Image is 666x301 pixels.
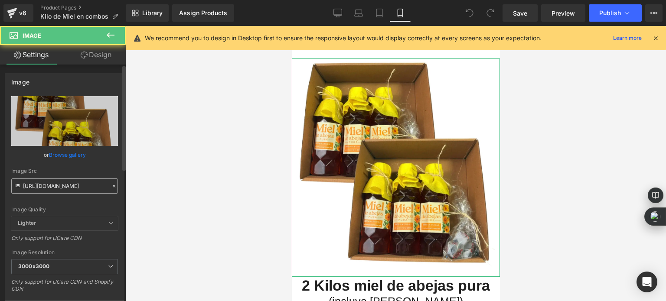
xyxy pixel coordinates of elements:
div: Image Resolution [11,249,118,256]
button: Publish [589,4,642,22]
span: Image [23,32,41,39]
div: Assign Products [179,10,227,16]
a: Design [65,45,127,65]
p: We recommend you to design in Desktop first to ensure the responsive layout would display correct... [145,33,542,43]
a: Preview [541,4,585,22]
span: Publish [599,10,621,16]
div: Image Quality [11,207,118,213]
div: Image [11,74,29,86]
a: Learn more [610,33,645,43]
a: New Library [126,4,169,22]
b: Lighter [18,220,36,226]
a: Laptop [348,4,369,22]
button: Redo [482,4,499,22]
div: Only support for UCare CDN and Shopify CDN [11,278,118,298]
div: Image Src [11,168,118,174]
div: v6 [17,7,28,19]
a: Browse gallery [49,147,86,162]
span: Kilo de Miel en combos [40,13,108,20]
span: Save [513,9,527,18]
input: Link [11,178,118,194]
a: Product Pages [40,4,126,11]
button: Undo [461,4,478,22]
a: Desktop [327,4,348,22]
a: Tablet [369,4,390,22]
a: Mobile [390,4,411,22]
span: 2 Kilos miel de abejas pura [10,251,198,268]
a: v6 [3,4,33,22]
button: More [645,4,663,22]
div: Only support for UCare CDN [11,235,118,247]
span: Preview [552,9,575,18]
b: 3000x3000 [18,263,49,269]
div: Open Intercom Messenger [637,272,657,292]
span: Library [142,9,163,17]
div: or [11,150,118,159]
